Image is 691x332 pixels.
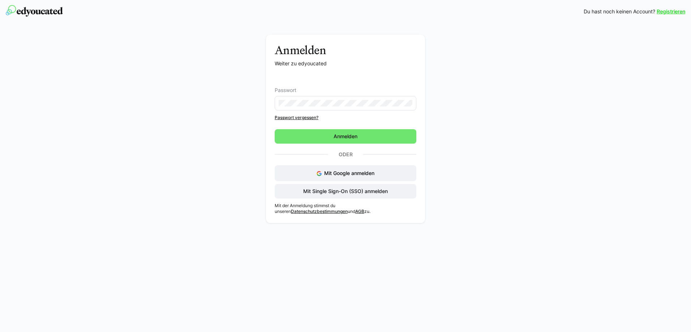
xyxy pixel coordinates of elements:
[275,115,416,121] a: Passwort vergessen?
[324,170,374,176] span: Mit Google anmelden
[291,209,348,214] a: Datenschutzbestimmungen
[275,60,416,67] p: Weiter zu edyoucated
[355,209,364,214] a: AGB
[275,87,296,93] span: Passwort
[657,8,685,15] a: Registrieren
[328,149,363,160] p: Oder
[275,203,416,214] p: Mit der Anmeldung stimmst du unseren und zu.
[275,184,416,198] button: Mit Single Sign-On (SSO) anmelden
[302,188,389,195] span: Mit Single Sign-On (SSO) anmelden
[6,5,63,17] img: edyoucated
[332,133,359,140] span: Anmelden
[275,129,416,144] button: Anmelden
[584,8,655,15] span: Du hast noch keinen Account?
[275,165,416,181] button: Mit Google anmelden
[275,43,416,57] h3: Anmelden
